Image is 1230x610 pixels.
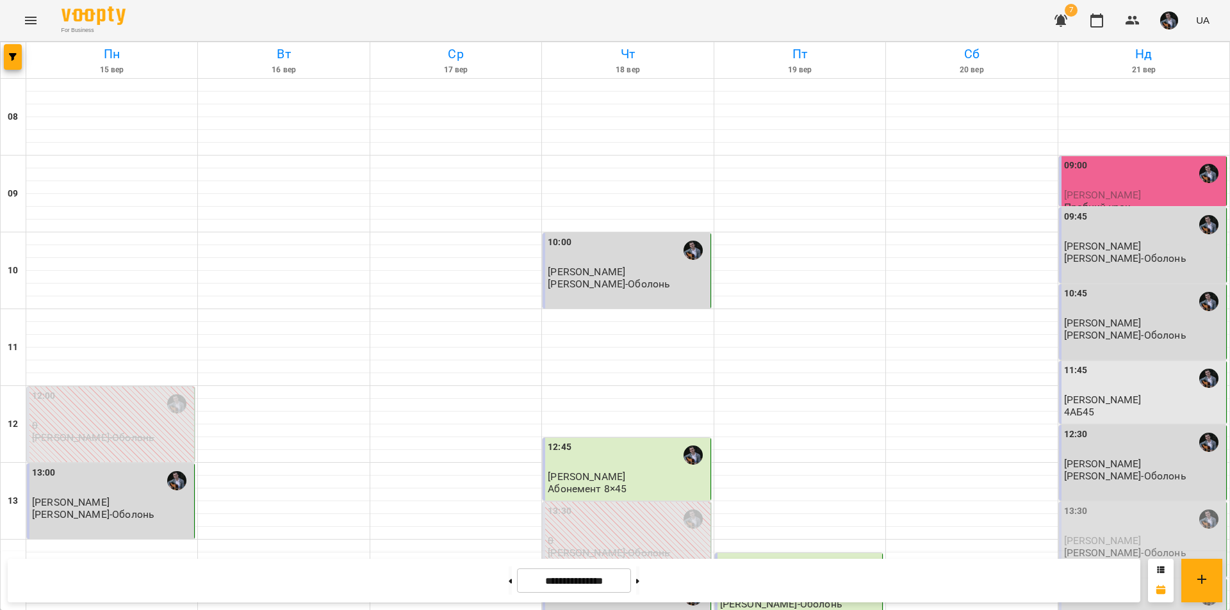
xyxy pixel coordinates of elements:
[167,471,186,490] img: Олексій КОЧЕТОВ
[1064,428,1088,442] label: 12:30
[548,504,571,518] label: 13:30
[32,509,154,520] p: [PERSON_NAME]-Оболонь
[684,445,703,465] img: Олексій КОЧЕТОВ
[8,417,18,431] h6: 12
[32,389,56,403] label: 12:00
[548,278,670,289] p: [PERSON_NAME]-Оболонь
[1196,13,1209,27] span: UA
[888,44,1055,64] h6: Сб
[61,6,126,25] img: Voopty Logo
[548,470,625,483] span: [PERSON_NAME]
[1064,394,1142,406] span: [PERSON_NAME]
[8,494,18,508] h6: 13
[548,236,571,250] label: 10:00
[1064,470,1186,481] p: [PERSON_NAME]-Оболонь
[1064,317,1142,329] span: [PERSON_NAME]
[1199,292,1218,311] img: Олексій КОЧЕТОВ
[1064,240,1142,252] span: [PERSON_NAME]
[544,64,711,76] h6: 18 вер
[1064,330,1186,341] p: [PERSON_NAME]-Оболонь
[1199,369,1218,388] img: Олексій КОЧЕТОВ
[548,483,627,494] p: Абонемент 8×45
[1060,64,1227,76] h6: 21 вер
[1064,287,1088,301] label: 10:45
[28,44,195,64] h6: Пн
[32,496,110,508] span: [PERSON_NAME]
[61,26,126,35] span: For Business
[8,187,18,201] h6: 09
[1199,215,1218,234] img: Олексій КОЧЕТОВ
[684,510,703,529] img: Олексій КОЧЕТОВ
[28,64,195,76] h6: 15 вер
[372,64,539,76] h6: 17 вер
[888,64,1055,76] h6: 20 вер
[200,44,367,64] h6: Вт
[1064,159,1088,173] label: 09:00
[548,266,625,278] span: [PERSON_NAME]
[1064,364,1088,378] label: 11:45
[1064,534,1142,547] span: [PERSON_NAME]
[1064,253,1186,264] p: [PERSON_NAME]-Оболонь
[548,440,571,454] label: 12:45
[1065,4,1078,17] span: 7
[1064,202,1131,213] p: Пробний урок
[32,420,192,431] p: 0
[684,241,703,260] img: Олексій КОЧЕТОВ
[548,535,707,546] p: 0
[1064,189,1142,201] span: [PERSON_NAME]
[1199,164,1218,183] img: Олексій КОЧЕТОВ
[1060,44,1227,64] h6: Нд
[544,44,711,64] h6: Чт
[8,341,18,355] h6: 11
[1064,406,1095,417] p: 4АБ45
[1199,510,1218,529] img: Олексій КОЧЕТОВ
[15,5,46,36] button: Menu
[8,264,18,278] h6: 10
[1199,433,1218,452] img: Олексій КОЧЕТОВ
[716,64,883,76] h6: 19 вер
[1160,12,1178,29] img: d409717b2cc07cfe90b90e756120502c.jpg
[200,64,367,76] h6: 16 вер
[548,547,670,558] p: [PERSON_NAME]-Оболонь
[32,466,56,480] label: 13:00
[8,110,18,124] h6: 08
[372,44,539,64] h6: Ср
[1191,8,1215,32] button: UA
[1064,547,1186,558] p: [PERSON_NAME]-Оболонь
[167,394,186,413] img: Олексій КОЧЕТОВ
[1064,458,1142,470] span: [PERSON_NAME]
[1064,504,1088,518] label: 13:30
[716,44,883,64] h6: Пт
[32,432,154,443] p: [PERSON_NAME]-Оболонь
[1064,210,1088,224] label: 09:45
